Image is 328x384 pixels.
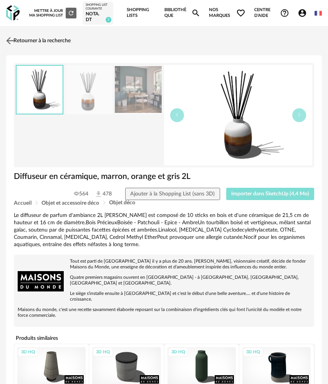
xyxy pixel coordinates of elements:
[86,3,110,23] a: Shopping List courante NOTA.DT 2
[280,8,289,18] span: Help Circle Outline icon
[68,11,75,15] span: Refresh icon
[86,11,110,23] div: NOTA.DT
[18,258,310,270] p: Tout est parti de [GEOGRAPHIC_DATA] il y a plus de 20 ans. [PERSON_NAME], visionnaire créatif, dé...
[14,200,314,206] div: Breadcrumb
[130,191,215,197] span: Ajouter à la Shopping List (sans 3D)
[106,17,111,23] span: 2
[168,348,189,357] div: 3D HQ
[6,5,20,21] img: OXP
[18,348,38,357] div: 3D HQ
[94,190,103,198] img: Téléchargements
[243,348,263,357] div: 3D HQ
[94,190,112,198] span: 478
[41,200,99,206] span: Objet et accessoire déco
[164,65,312,166] img: thumbnail.png
[298,8,310,18] span: Account Circle icon
[298,8,307,18] span: Account Circle icon
[115,65,162,114] img: diffuseur-en-ceramique-marron-orange-et-gris-2l-1000-10-19-226790_14.jpg
[109,200,135,205] span: Objet déco
[18,275,310,286] p: Quatre premiers magasins ouvrent en [GEOGRAPHIC_DATA] - à [GEOGRAPHIC_DATA], [GEOGRAPHIC_DATA], [...
[18,291,310,302] p: Le siège s'installe ensuite à [GEOGRAPHIC_DATA] et c'est le début d'une belle aventure.... et d'u...
[86,3,110,11] div: Shopping List courante
[4,32,71,49] a: Retourner à la recherche
[29,8,76,18] div: Mettre à jour ma Shopping List
[74,190,88,197] span: 564
[236,8,245,18] span: Heart Outline icon
[66,65,113,114] img: diffuseur-en-ceramique-marron-orange-et-gris-2l-1000-10-19-226790_1.jpg
[14,212,314,248] div: Le diffuseur de parfum d'ambiance 2L [PERSON_NAME] est composé de 10 sticks en bois et d'une céra...
[14,333,314,344] h4: Produits similaires
[191,8,200,18] span: Magnify icon
[315,10,322,17] img: fr
[231,191,309,197] span: Importer dans SketchUp (4,4 Mo)
[18,258,64,305] img: brand logo
[125,188,220,200] button: Ajouter à la Shopping List (sans 3D)
[93,348,113,357] div: 3D HQ
[254,7,289,18] span: Centre d'aideHelp Circle Outline icon
[17,66,63,114] img: thumbnail.png
[5,35,16,46] img: svg+xml;base64,PHN2ZyB3aWR0aD0iMjQiIGhlaWdodD0iMjQiIHZpZXdCb3g9IjAgMCAyNCAyNCIgZmlsbD0ibm9uZSIgeG...
[14,200,31,206] span: Accueil
[14,171,314,182] h1: Diffuseur en céramique, marron, orange et gris 2L
[226,188,315,200] button: Importer dans SketchUp (4,4 Mo)
[18,307,310,318] p: Maisons du monde, c'est une recette savamment élaborée reposant sur la combinaison d'ingrédients ...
